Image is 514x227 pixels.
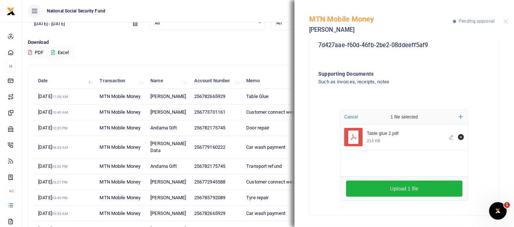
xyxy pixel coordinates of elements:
[489,202,507,220] iframe: Intercom live chat
[52,196,68,200] small: 03:49 PM
[28,46,44,59] button: PDF
[155,19,254,27] span: All
[100,163,141,169] span: MTN Mobile Money
[150,163,177,169] span: Andama Gift
[373,110,435,124] div: 1 file selected
[246,195,269,200] span: Tyre repair
[45,46,75,59] button: Excel
[6,185,16,197] li: Ac
[346,181,462,197] button: Upload 1 file
[6,60,16,72] li: M
[277,19,376,27] span: All
[7,8,15,14] a: logo-small logo-large logo-large
[318,70,461,78] h4: Supporting Documents
[194,195,225,200] span: 256785792089
[246,109,339,115] span: Customer connect week gifts for customers
[194,94,225,99] span: 256782665929
[38,125,68,130] span: [DATE]
[194,211,225,216] span: 256782665929
[455,111,466,122] button: Add more files
[367,138,380,143] div: 214 KB
[242,73,344,89] th: Memo: activate to sort column ascending
[246,125,269,130] span: Door repair
[150,179,186,185] span: [PERSON_NAME]
[340,109,468,201] div: File Uploader
[38,179,68,185] span: [DATE]
[52,180,68,184] small: 03:27 PM
[194,179,225,185] span: 256772945588
[52,164,68,169] small: 03:32 PM
[38,109,68,115] span: [DATE]
[246,144,285,150] span: Car wash payment
[100,144,141,150] span: MTN Mobile Money
[190,73,242,89] th: Account Number: activate to sort column ascending
[194,109,225,115] span: 256773701161
[100,109,141,115] span: MTN Mobile Money
[95,73,146,89] th: Transaction: activate to sort column ascending
[318,42,490,49] h5: 7d427aae-f60d-46fb-2be2-08ddeeff5af9
[150,109,186,115] span: [PERSON_NAME]
[246,94,269,99] span: Table Glue
[246,211,285,216] span: Car wash payment
[150,125,177,130] span: Andama Gift
[150,211,186,216] span: [PERSON_NAME]
[38,195,68,200] span: [DATE]
[38,163,68,169] span: [DATE]
[52,95,68,99] small: 11:06 AM
[7,7,15,16] img: logo-small
[146,73,190,89] th: Name: activate to sort column ascending
[246,163,282,169] span: Transport refund
[52,126,68,130] small: 12:05 PM
[150,141,186,154] span: [PERSON_NAME] Data
[309,26,453,34] h5: [PERSON_NAME]
[100,195,141,200] span: MTN Mobile Money
[457,133,465,141] button: Remove file
[318,78,461,86] h4: Such as invoices, receipts, notes
[52,110,68,114] small: 10:40 AM
[38,211,68,216] span: [DATE]
[459,19,495,24] span: Pending approval
[309,15,453,23] h5: MTN Mobile Money
[38,144,68,150] span: [DATE]
[100,94,141,99] span: MTN Mobile Money
[503,19,508,24] button: Close
[28,39,508,46] p: Download
[150,195,186,200] span: [PERSON_NAME]
[34,73,95,89] th: Date: activate to sort column descending
[246,179,321,185] span: Customer connect week decoration
[504,202,510,208] span: 1
[342,112,360,122] button: Cancel
[194,163,225,169] span: 256782175745
[150,94,186,99] span: [PERSON_NAME]
[100,125,141,130] span: MTN Mobile Money
[367,131,445,137] div: Table glue 2.pdf
[44,8,108,14] span: National Social Security Fund
[194,125,225,130] span: 256782175745
[194,144,225,150] span: 256779160222
[38,94,68,99] span: [DATE]
[28,18,127,30] input: select period
[448,133,456,141] button: Edit file Table glue 2.pdf
[100,179,141,185] span: MTN Mobile Money
[52,212,68,216] small: 09:33 AM
[52,145,68,150] small: 08:33 AM
[100,211,141,216] span: MTN Mobile Money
